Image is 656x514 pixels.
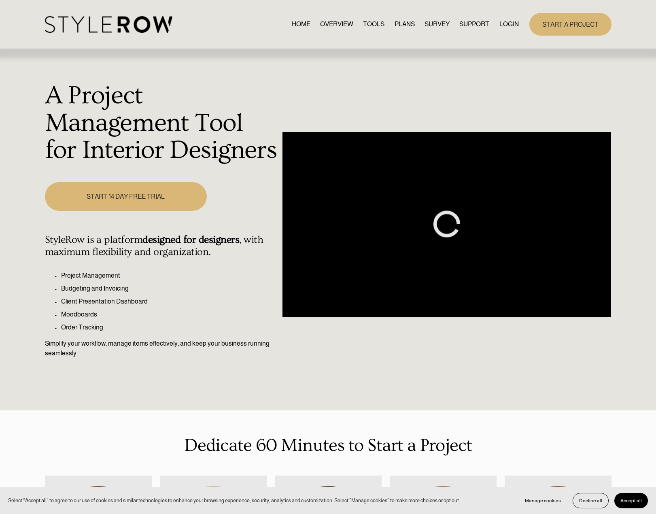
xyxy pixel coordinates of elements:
[499,19,519,30] a: LOGIN
[61,284,278,293] p: Budgeting and Invoicing
[395,19,415,30] a: PLANS
[45,82,278,164] h1: A Project Management Tool for Interior Designers
[45,432,611,459] p: Dedicate 60 Minutes to Start a Project
[529,13,611,35] a: START A PROJECT
[61,297,278,306] p: Client Presentation Dashboard
[61,323,278,332] p: Order Tracking
[142,234,239,246] strong: designed for designers
[45,234,278,258] h4: StyleRow is a platform , with maximum flexibility and organization.
[320,19,353,30] a: OVERVIEW
[459,19,489,29] span: SUPPORT
[579,498,602,503] span: Decline all
[363,19,384,30] a: TOOLS
[292,19,310,30] a: HOME
[45,339,278,358] p: Simplify your workflow, manage items effectively, and keep your business running seamlessly.
[61,310,278,319] p: Moodboards
[45,182,207,211] a: START 14 DAY FREE TRIAL
[525,498,561,503] span: Manage cookies
[459,19,489,30] a: folder dropdown
[61,271,278,280] p: Project Management
[620,498,642,503] span: Accept all
[519,493,567,508] button: Manage cookies
[425,19,450,30] a: SURVEY
[614,493,648,508] button: Accept all
[8,497,460,504] p: Select “Accept all” to agree to our use of cookies and similar technologies to enhance your brows...
[573,493,609,508] button: Decline all
[45,16,172,33] img: StyleRow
